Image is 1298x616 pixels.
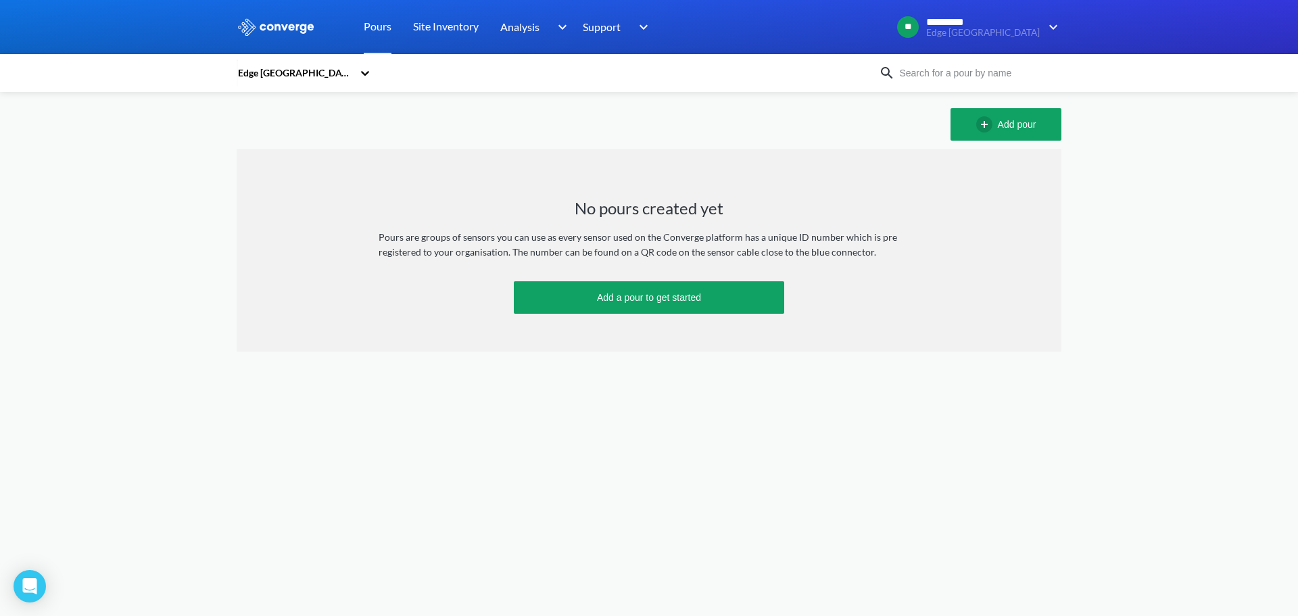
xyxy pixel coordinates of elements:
button: Add a pour to get started [514,281,784,314]
img: icon-search.svg [879,65,895,81]
span: Support [583,18,621,35]
span: Edge [GEOGRAPHIC_DATA] [926,28,1040,38]
img: downArrow.svg [1040,19,1061,35]
div: Edge [GEOGRAPHIC_DATA] [237,66,353,80]
img: logo_ewhite.svg [237,18,315,36]
span: Analysis [500,18,539,35]
h1: No pours created yet [575,197,723,219]
div: Open Intercom Messenger [14,570,46,602]
img: downArrow.svg [549,19,571,35]
button: Add pour [951,108,1061,141]
div: Pours are groups of sensors you can use as every sensor used on the Converge platform has a uniqu... [379,230,919,260]
input: Search for a pour by name [895,66,1059,80]
img: add-circle-outline.svg [976,116,998,133]
img: downArrow.svg [630,19,652,35]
